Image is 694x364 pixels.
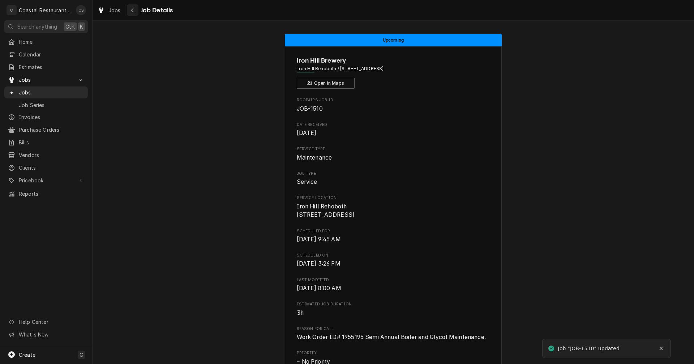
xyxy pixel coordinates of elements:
span: Date Received [297,122,490,128]
span: Service Type [297,146,490,152]
span: Reason For Call [297,333,490,342]
div: C [7,5,17,15]
span: Roopairs Job ID [297,97,490,103]
div: Job Type [297,171,490,186]
div: CS [76,5,86,15]
span: Job Series [19,101,84,109]
span: Reason For Call [297,326,490,332]
a: Jobs [95,4,124,16]
button: Navigate back [127,4,138,16]
div: Scheduled On [297,253,490,268]
span: Service [297,178,317,185]
span: Scheduled On [297,259,490,268]
span: Jobs [19,76,73,84]
a: Invoices [4,111,88,123]
span: K [80,23,83,30]
span: Reports [19,190,84,198]
span: [DATE] 8:00 AM [297,285,341,292]
a: Bills [4,136,88,148]
span: Service Location [297,195,490,201]
div: Date Received [297,122,490,137]
span: Scheduled For [297,235,490,244]
a: Go to Help Center [4,316,88,328]
a: Estimates [4,61,88,73]
div: Client Information [297,56,490,89]
div: Status [285,34,502,46]
span: Help Center [19,318,83,326]
span: Jobs [108,7,121,14]
span: JOB-1510 [297,105,323,112]
a: Go to Jobs [4,74,88,86]
a: Go to What's New [4,329,88,340]
span: Iron Hill Rehoboth [STREET_ADDRESS] [297,203,355,219]
button: Open in Maps [297,78,355,89]
span: Last Modified [297,277,490,283]
div: Service Location [297,195,490,219]
span: Search anything [17,23,57,30]
span: Bills [19,139,84,146]
span: Estimated Job Duration [297,309,490,317]
a: Reports [4,188,88,200]
span: [DATE] 3:26 PM [297,260,340,267]
span: Vendors [19,151,84,159]
span: Job Type [297,171,490,177]
span: 3h [297,309,304,316]
span: C [80,351,83,359]
span: [DATE] [297,130,317,136]
a: Vendors [4,149,88,161]
span: Scheduled On [297,253,490,258]
div: Chris Sockriter's Avatar [76,5,86,15]
div: Job "JOB-1510" updated [558,345,621,352]
span: Maintenance [297,154,332,161]
a: Purchase Orders [4,124,88,136]
a: Jobs [4,86,88,98]
div: Scheduled For [297,228,490,244]
span: Service Type [297,153,490,162]
span: Upcoming [383,38,404,42]
span: Ctrl [65,23,75,30]
span: Create [19,352,35,358]
a: Go to Pricebook [4,174,88,186]
a: Calendar [4,48,88,60]
a: Home [4,36,88,48]
div: Reason For Call [297,326,490,342]
span: What's New [19,331,83,338]
span: Priority [297,350,490,356]
span: Calendar [19,51,84,58]
span: Roopairs Job ID [297,105,490,113]
span: Job Details [138,5,173,15]
span: [DATE] 9:45 AM [297,236,341,243]
span: Invoices [19,113,84,121]
span: Home [19,38,84,46]
span: Jobs [19,89,84,96]
span: Clients [19,164,84,172]
span: Pricebook [19,177,73,184]
div: Estimated Job Duration [297,301,490,317]
span: Estimates [19,63,84,71]
span: Work Order ID# 1955195 Semi Annual Boiler and Glycol Maintenance. [297,334,486,340]
span: Estimated Job Duration [297,301,490,307]
span: Job Type [297,178,490,186]
span: Purchase Orders [19,126,84,134]
span: Scheduled For [297,228,490,234]
span: Address [297,65,490,72]
span: Name [297,56,490,65]
span: Service Location [297,202,490,219]
button: Search anythingCtrlK [4,20,88,33]
div: Service Type [297,146,490,162]
span: Date Received [297,129,490,137]
div: Last Modified [297,277,490,293]
span: Last Modified [297,284,490,293]
a: Job Series [4,99,88,111]
div: Roopairs Job ID [297,97,490,113]
a: Clients [4,162,88,174]
div: Coastal Restaurant Repair [19,7,72,14]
